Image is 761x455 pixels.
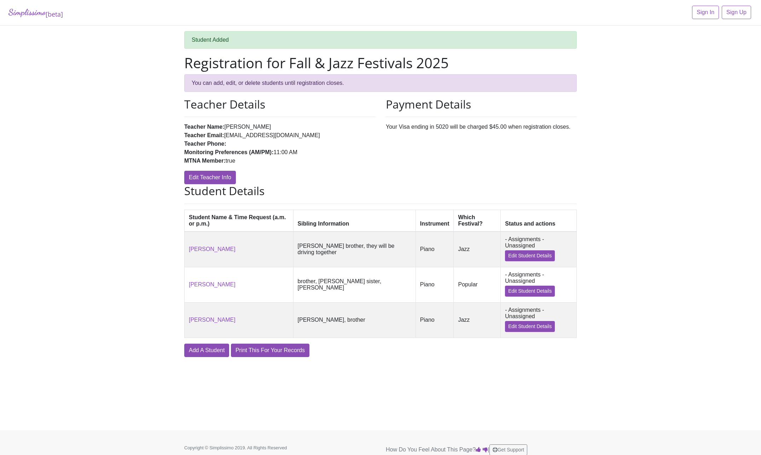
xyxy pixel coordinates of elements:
td: brother, [PERSON_NAME] sister, [PERSON_NAME] [293,267,416,302]
td: - Assignments - Unassigned [501,267,577,302]
a: Sign Up [722,6,751,19]
th: Sibling Information [293,210,416,232]
td: [PERSON_NAME] brother, they will be driving together [293,232,416,267]
li: [EMAIL_ADDRESS][DOMAIN_NAME] [184,131,375,140]
strong: Monitoring Preferences (AM/PM): [184,149,273,155]
a: Edit Teacher Info [184,171,236,184]
sub: [beta] [46,10,63,18]
td: Jazz [454,302,501,338]
td: - Assignments - Unassigned [501,302,577,338]
li: 11:00 AM [184,148,375,157]
h2: Student Details [184,184,577,198]
p: Copyright © Simplissimo 2019. All Rights Reserved [184,444,308,451]
strong: Teacher Phone: [184,141,226,147]
h2: Payment Details [386,98,577,111]
td: Popular [454,267,501,302]
a: Edit Student Details [505,286,555,297]
th: Status and actions [501,210,577,232]
a: [PERSON_NAME] [189,281,236,287]
td: [PERSON_NAME], brother [293,302,416,338]
td: Piano [416,302,454,338]
a: [PERSON_NAME] [189,246,236,252]
td: Piano [416,267,454,302]
th: Instrument [416,210,454,232]
a: Edit Student Details [505,321,555,332]
strong: Teacher Email: [184,132,224,138]
td: - Assignments - Unassigned [501,232,577,267]
h1: Registration for Fall & Jazz Festivals 2025 [184,54,577,71]
td: Piano [416,232,454,267]
a: Sign In [692,6,719,19]
strong: Teacher Name: [184,124,225,130]
div: You can add, edit, or delete students until registration closes. [184,74,577,92]
div: Your Visa ending in 5020 will be charged $45.00 when registration closes. [380,98,582,184]
div: Student Added [184,31,577,49]
th: Which Festival? [454,210,501,232]
h2: Teacher Details [184,98,375,111]
a: Simplissimo[beta] [8,6,63,19]
td: Jazz [454,232,501,267]
a: Add A Student [184,344,229,357]
a: Edit Student Details [505,250,555,261]
li: [PERSON_NAME] [184,123,375,131]
li: true [184,157,375,165]
th: Student Name & Time Request (a.m. or p.m.) [185,210,294,232]
a: [PERSON_NAME] [189,317,236,323]
strong: MTNA Member: [184,158,226,164]
a: Print This For Your Records [231,344,309,357]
